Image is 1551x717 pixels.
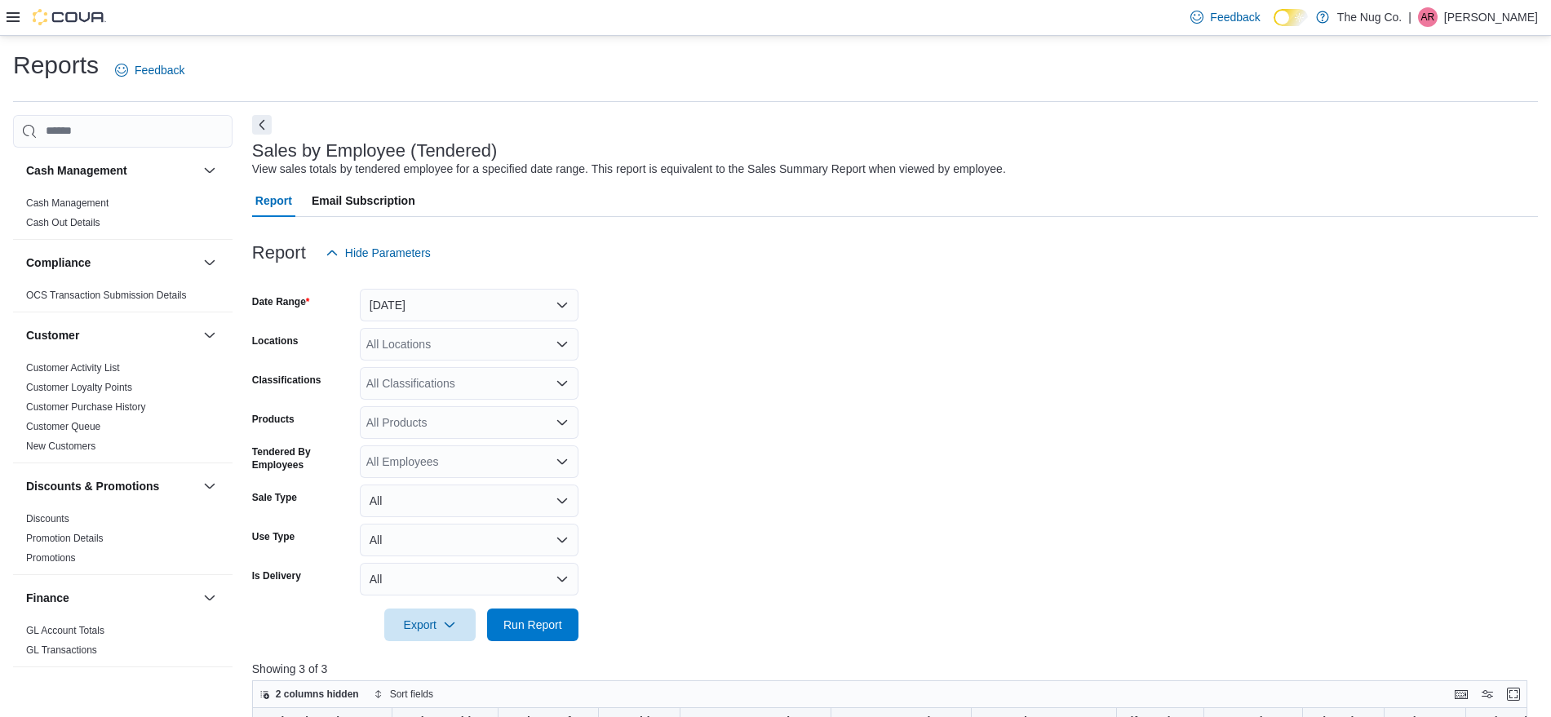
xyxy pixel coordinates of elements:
[200,476,219,496] button: Discounts & Promotions
[26,327,197,343] button: Customer
[200,253,219,272] button: Compliance
[13,193,233,239] div: Cash Management
[252,295,310,308] label: Date Range
[360,563,578,595] button: All
[13,509,233,574] div: Discounts & Promotions
[26,478,159,494] h3: Discounts & Promotions
[276,688,359,701] span: 2 columns hidden
[1451,684,1471,704] button: Keyboard shortcuts
[556,455,569,468] button: Open list of options
[1478,684,1497,704] button: Display options
[556,338,569,351] button: Open list of options
[26,197,109,209] a: Cash Management
[252,141,498,161] h3: Sales by Employee (Tendered)
[26,590,69,606] h3: Finance
[1408,7,1411,27] p: |
[26,551,76,564] span: Promotions
[1274,9,1308,26] input: Dark Mode
[26,401,146,414] span: Customer Purchase History
[200,161,219,180] button: Cash Management
[390,688,433,701] span: Sort fields
[1210,9,1260,25] span: Feedback
[200,588,219,608] button: Finance
[26,327,79,343] h3: Customer
[26,382,132,393] a: Customer Loyalty Points
[319,237,437,269] button: Hide Parameters
[26,362,120,374] a: Customer Activity List
[1504,684,1523,704] button: Enter fullscreen
[1421,7,1435,27] span: AR
[26,381,132,394] span: Customer Loyalty Points
[26,197,109,210] span: Cash Management
[252,661,1540,677] p: Showing 3 of 3
[1418,7,1438,27] div: Alex Roerick
[255,184,292,217] span: Report
[556,416,569,429] button: Open list of options
[26,216,100,229] span: Cash Out Details
[252,569,301,582] label: Is Delivery
[200,325,219,345] button: Customer
[200,680,219,700] button: Inventory
[26,420,100,433] span: Customer Queue
[26,289,187,302] span: OCS Transaction Submission Details
[26,512,69,525] span: Discounts
[26,440,95,452] a: New Customers
[13,49,99,82] h1: Reports
[312,184,415,217] span: Email Subscription
[26,401,146,413] a: Customer Purchase History
[1184,1,1266,33] a: Feedback
[13,621,233,666] div: Finance
[1337,7,1402,27] p: The Nug Co.
[26,478,197,494] button: Discounts & Promotions
[26,254,91,271] h3: Compliance
[26,421,100,432] a: Customer Queue
[360,485,578,517] button: All
[345,245,431,261] span: Hide Parameters
[26,254,197,271] button: Compliance
[26,624,104,637] span: GL Account Totals
[109,54,191,86] a: Feedback
[252,491,297,504] label: Sale Type
[26,513,69,524] a: Discounts
[26,290,187,301] a: OCS Transaction Submission Details
[503,617,562,633] span: Run Report
[487,609,578,641] button: Run Report
[252,445,353,471] label: Tendered By Employees
[252,413,295,426] label: Products
[26,590,197,606] button: Finance
[367,684,440,704] button: Sort fields
[360,524,578,556] button: All
[26,625,104,636] a: GL Account Totals
[26,162,197,179] button: Cash Management
[252,243,306,263] h3: Report
[26,644,97,656] a: GL Transactions
[252,530,295,543] label: Use Type
[252,115,272,135] button: Next
[252,374,321,387] label: Classifications
[556,377,569,390] button: Open list of options
[26,682,78,698] h3: Inventory
[13,285,233,312] div: Compliance
[33,9,106,25] img: Cova
[252,161,1006,178] div: View sales totals by tendered employee for a specified date range. This report is equivalent to t...
[26,644,97,657] span: GL Transactions
[26,682,197,698] button: Inventory
[394,609,466,641] span: Export
[26,361,120,374] span: Customer Activity List
[26,217,100,228] a: Cash Out Details
[26,552,76,564] a: Promotions
[13,358,233,463] div: Customer
[384,609,476,641] button: Export
[26,440,95,453] span: New Customers
[360,289,578,321] button: [DATE]
[1444,7,1538,27] p: [PERSON_NAME]
[26,532,104,545] span: Promotion Details
[135,62,184,78] span: Feedback
[252,334,299,347] label: Locations
[26,162,127,179] h3: Cash Management
[253,684,366,704] button: 2 columns hidden
[26,533,104,544] a: Promotion Details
